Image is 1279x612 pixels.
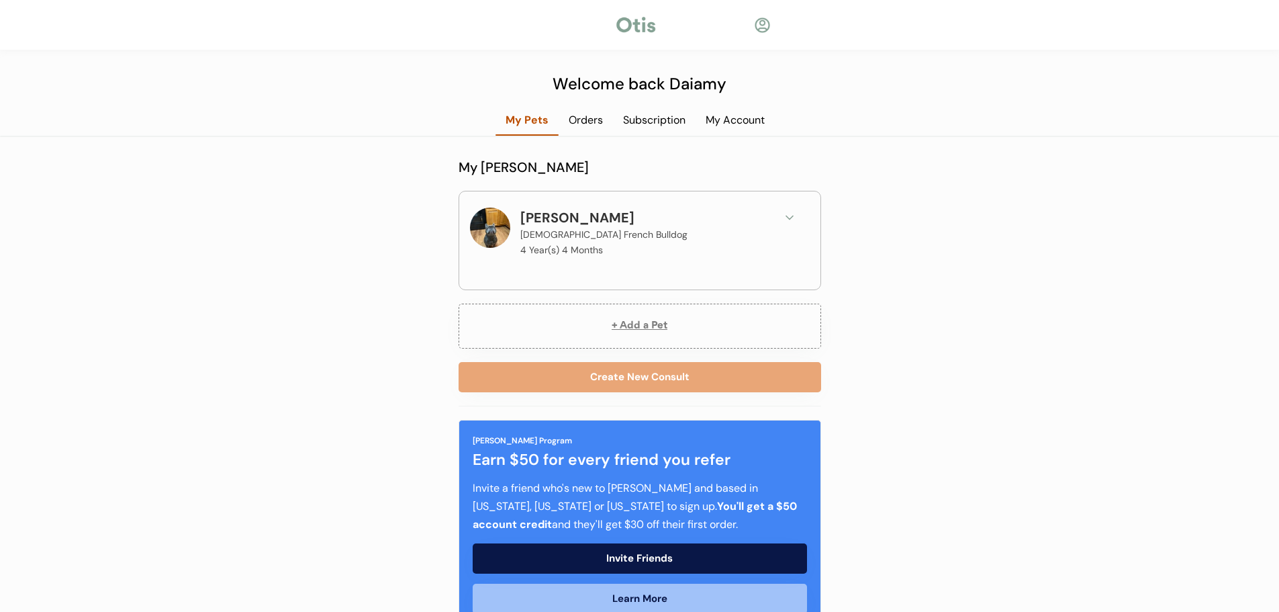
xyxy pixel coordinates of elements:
div: [DEMOGRAPHIC_DATA] French Bulldog [520,228,688,242]
p: 4 Year(s) 4 Months [520,245,603,255]
button: Invite Friends [473,543,807,574]
button: + Add a Pet [459,304,821,349]
div: [PERSON_NAME] Program [473,435,572,447]
div: Earn $50 for every friend you refer [473,448,807,472]
div: My Pets [495,113,559,128]
div: Welcome back Daiamy [509,72,771,96]
button: Create New Consult [459,362,821,392]
div: [PERSON_NAME] [520,208,634,228]
div: My [PERSON_NAME] [459,157,821,177]
strong: You'll get a $50 account credit [473,499,800,531]
div: Invite a friend who's new to [PERSON_NAME] and based in [US_STATE], [US_STATE] or [US_STATE] to s... [473,479,807,534]
div: Subscription [613,113,696,128]
div: Orders [559,113,613,128]
div: My Account [696,113,775,128]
